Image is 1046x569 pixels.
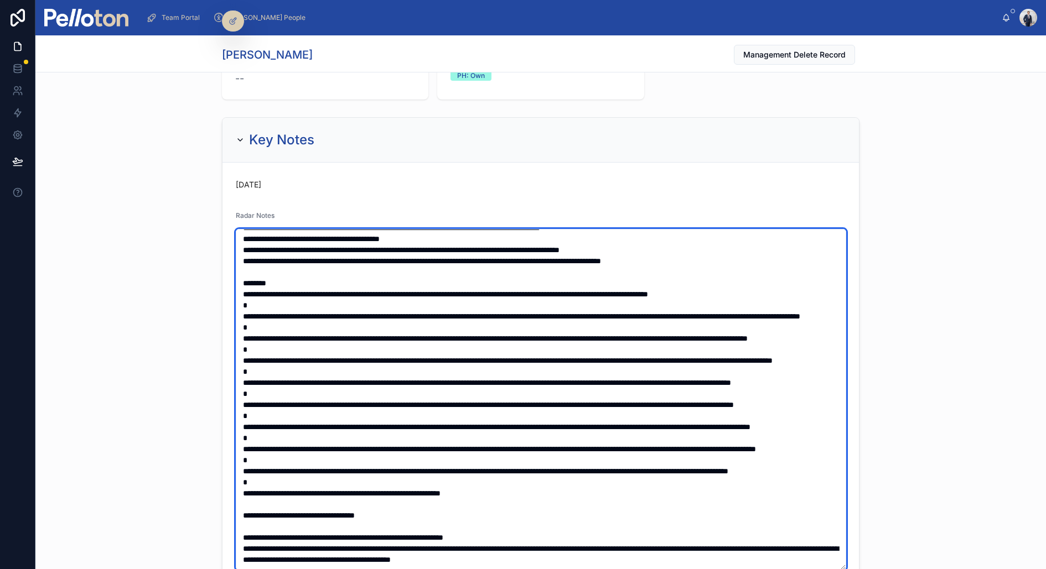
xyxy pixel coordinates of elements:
[734,45,855,65] button: Management Delete Record
[162,13,200,22] span: Team Portal
[236,211,275,220] span: Radar Notes
[143,8,208,28] a: Team Portal
[210,8,313,28] a: [PERSON_NAME] People
[249,131,314,149] h2: Key Notes
[743,49,846,60] span: Management Delete Record
[222,47,313,62] h1: [PERSON_NAME]
[137,6,1002,30] div: scrollable content
[235,71,244,86] span: --
[229,13,305,22] span: [PERSON_NAME] People
[457,71,485,81] div: PH: Own
[44,9,128,27] img: App logo
[236,179,261,190] p: [DATE]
